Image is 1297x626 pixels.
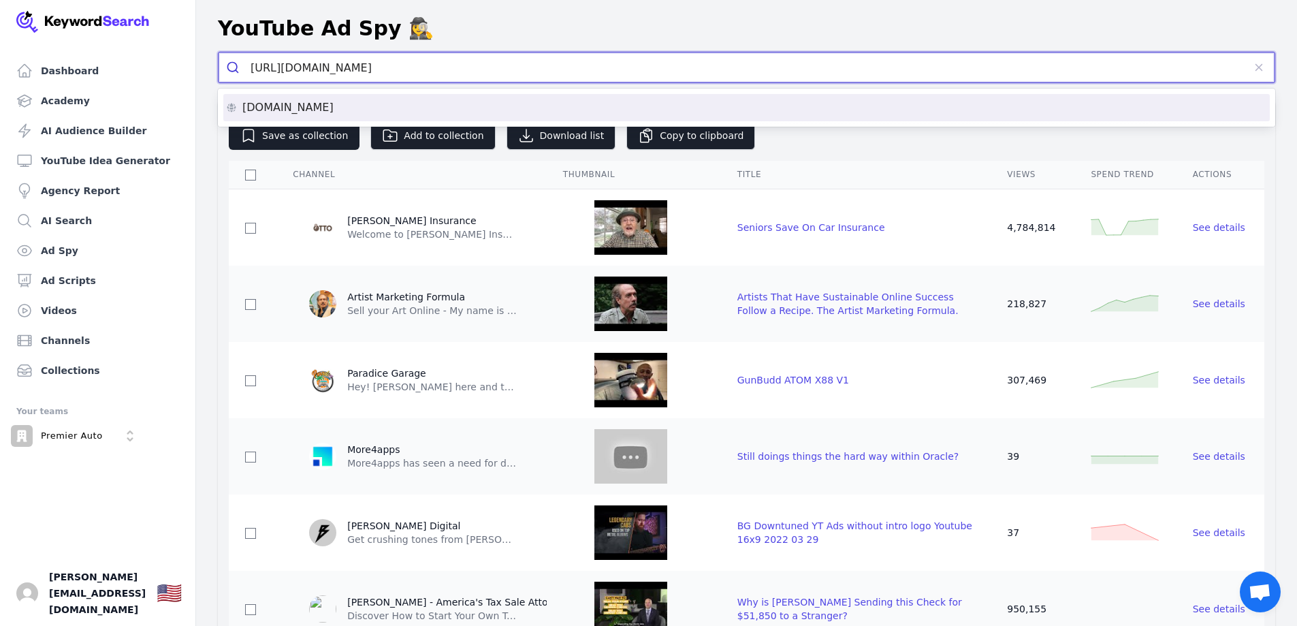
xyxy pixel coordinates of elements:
[11,425,33,447] img: Premier Auto
[251,52,1243,82] input: Search for a website or company's advertisements
[11,117,185,144] a: AI Audience Builder
[1193,451,1245,462] span: See details
[157,581,182,606] div: 🇺🇸
[563,505,699,560] img: default.jpg
[11,267,185,294] a: Ad Scripts
[347,609,517,623] p: Discover How to Start Your Own Tax Sale Overages Business From Home. There's nothing better than ...
[737,597,962,621] span: Why is [PERSON_NAME] Sending this Check for $51,850 to a Stranger?
[245,604,256,615] input: Toggle Row Selected
[218,16,434,41] h1: YouTube Ad Spy 🕵️‍♀️
[347,443,517,456] div: More4apps
[347,214,517,228] div: [PERSON_NAME] Insurance
[1193,222,1245,233] span: See details
[229,121,359,150] button: Save as collection
[11,297,185,324] a: Videos
[11,237,185,264] a: Ad Spy
[16,582,38,604] button: Open user button
[347,519,517,533] div: [PERSON_NAME] Digital
[563,169,705,180] div: Thumbnail
[347,595,569,609] div: [PERSON_NAME] - America's Tax Sale Attorney
[347,366,517,380] div: Paradice Garage
[11,327,185,354] a: Channels
[157,580,182,607] button: 🇺🇸
[563,277,699,331] img: default.jpg
[11,87,185,114] a: Academy
[49,569,146,618] span: [PERSON_NAME][EMAIL_ADDRESS][DOMAIN_NAME]
[245,375,256,386] input: Toggle Row Selected
[1007,451,1019,462] span: 39
[737,292,959,316] span: Artists That Have Sustainable Online Success Follow a Recipe. The Artist Marketing Formula.
[1007,298,1046,309] span: 218,827
[347,533,517,546] p: Get crushing tones from [PERSON_NAME], the producer behind some of the biggest acts in metal [DATE]!
[563,353,699,407] img: default.jpg
[737,222,885,233] span: Seniors Save On Car Insurance
[16,403,179,420] div: Your teams
[1193,527,1245,538] span: See details
[245,452,256,463] input: Toggle Row Selected
[626,121,755,150] button: Copy to clipboard
[507,121,616,150] button: Download list
[1243,52,1275,82] button: Clear
[563,429,699,484] img: default.jpg
[1007,375,1046,386] span: 307,469
[1193,375,1245,386] span: See details
[245,223,256,234] input: Toggle Row Selected
[1007,222,1055,233] span: 4,784,814
[242,102,334,113] p: [DOMAIN_NAME]
[1193,169,1248,180] div: Actions
[563,200,699,255] img: default.jpg
[11,147,185,174] a: YouTube Idea Generator
[11,57,185,84] a: Dashboard
[1007,527,1019,538] span: 37
[737,451,959,462] span: Still doings things the hard way within Oracle?
[1193,604,1245,614] span: See details
[11,357,185,384] a: Collections
[293,169,530,180] div: Channel
[245,528,256,539] input: Toggle Row Selected
[991,161,1074,189] th: Toggle SortBy
[737,520,972,545] span: BG Downtuned YT Ads without intro logo Youtube 16x9 2022 03 29
[1007,169,1058,180] div: Views
[347,228,517,241] p: Welcome to [PERSON_NAME] Insurance! Looking for the best rates on car insurance? Enjoy saving mon...
[737,375,849,386] span: GunBudd ATOM X88 V1
[16,11,150,33] img: Your Company
[245,170,256,181] input: Toggle All Rows Selected
[1240,572,1281,612] a: Open chat
[1193,298,1245,309] span: See details
[1007,604,1046,614] span: 950,155
[347,380,517,394] p: Hey! [PERSON_NAME] here and thanks for checking out my channel. If you want to learn how to paint...
[219,52,251,82] button: Submit
[347,290,517,304] div: Artist Marketing Formula
[11,425,141,447] button: Open organization switcher
[1091,169,1159,180] div: Spend Trend
[737,169,975,180] div: Title
[370,121,495,150] button: Add to collection
[347,456,517,470] p: More4apps has seen a need for desktop software that enables easy upload of transactions and other...
[347,304,517,317] p: Sell your Art Online - My name is [PERSON_NAME], I'm a veteran Artist, and an online marketing ex...
[11,177,185,204] a: Agency Report
[11,207,185,234] a: AI Search
[41,430,103,442] p: Premier Auto
[245,299,256,310] input: Toggle Row Selected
